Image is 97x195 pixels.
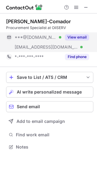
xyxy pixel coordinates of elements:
[17,104,40,109] span: Send email
[6,25,93,31] div: Procurement Specialist at OilSERV
[16,119,65,124] span: Add to email campaign
[6,143,93,151] button: Notes
[6,101,93,112] button: Send email
[65,54,89,60] button: Reveal Button
[6,4,43,11] img: ContactOut v5.3.10
[6,18,71,24] div: [PERSON_NAME]-Comador
[17,90,82,94] span: AI write personalized message
[6,72,93,83] button: save-profile-one-click
[6,116,93,127] button: Add to email campaign
[17,75,83,80] div: Save to List / ATS / CRM
[16,132,91,138] span: Find work email
[15,35,57,40] span: ***@[DOMAIN_NAME]
[65,34,89,40] button: Reveal Button
[16,144,91,150] span: Notes
[15,44,78,50] span: [EMAIL_ADDRESS][DOMAIN_NAME]
[6,131,93,139] button: Find work email
[6,86,93,97] button: AI write personalized message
